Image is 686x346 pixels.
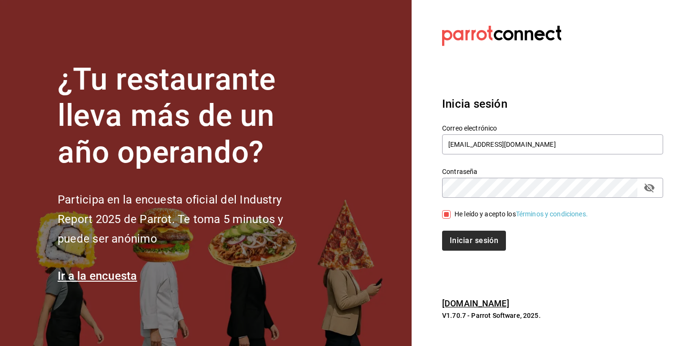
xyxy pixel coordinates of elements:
a: Términos y condiciones. [516,210,588,218]
label: Correo electrónico [442,124,663,131]
a: [DOMAIN_NAME] [442,298,509,308]
h2: Participa en la encuesta oficial del Industry Report 2025 de Parrot. Te toma 5 minutos y puede se... [58,190,315,248]
button: passwordField [641,180,657,196]
label: Contraseña [442,168,663,174]
div: He leído y acepto los [454,209,588,219]
input: Ingresa tu correo electrónico [442,134,663,154]
a: Ir a la encuesta [58,269,137,283]
button: Iniciar sesión [442,231,506,251]
h3: Inicia sesión [442,95,663,112]
p: V1.70.7 - Parrot Software, 2025. [442,311,663,320]
h1: ¿Tu restaurante lleva más de un año operando? [58,61,315,171]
